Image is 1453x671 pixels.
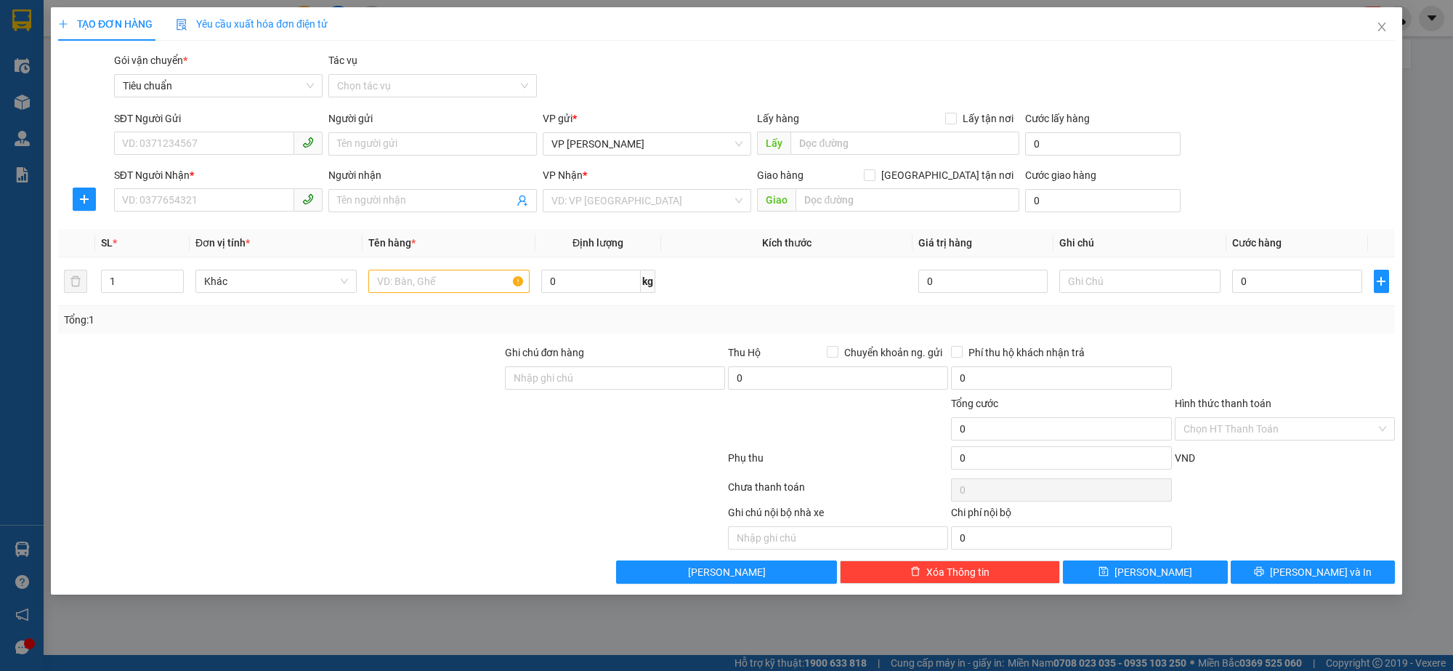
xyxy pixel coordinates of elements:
[757,113,799,124] span: Lấy hàng
[757,132,790,155] span: Lấy
[1063,560,1228,584] button: save[PERSON_NAME]
[1361,7,1402,48] button: Close
[1374,270,1389,293] button: plus
[757,188,796,212] span: Giao
[302,137,314,148] span: phone
[328,167,537,183] div: Người nhận
[114,55,187,66] span: Gói vận chuyển
[58,19,68,29] span: plus
[328,55,357,66] label: Tác vụ
[951,505,1171,526] div: Chi phí nội bộ
[101,237,113,249] span: SL
[543,111,751,126] div: VP gửi
[757,169,804,181] span: Giao hàng
[15,42,155,94] span: Gửi hàng [GEOGRAPHIC_DATA]: Hotline:
[926,564,989,580] span: Xóa Thông tin
[517,195,528,206] span: user-add
[114,111,323,126] div: SĐT Người Gửi
[73,193,95,205] span: plus
[114,167,323,183] div: SĐT Người Nhận
[1025,189,1180,212] input: Cước giao hàng
[1059,270,1221,293] input: Ghi Chú
[22,97,148,136] span: Gửi hàng Hạ Long: Hotline:
[58,18,153,30] span: TẠO ĐƠN HÀNG
[910,566,920,578] span: delete
[688,564,766,580] span: [PERSON_NAME]
[123,75,314,97] span: Tiêu chuẩn
[641,270,655,293] span: kg
[1053,229,1226,257] th: Ghi chú
[875,167,1019,183] span: [GEOGRAPHIC_DATA] tận nơi
[1254,566,1264,578] span: printer
[1231,560,1396,584] button: printer[PERSON_NAME] và In
[790,132,1019,155] input: Dọc đường
[176,19,187,31] img: icon
[505,366,725,390] input: Ghi chú đơn hàng
[543,169,583,181] span: VP Nhận
[838,345,948,361] span: Chuyển khoản ng. gửi
[328,111,537,126] div: Người gửi
[1175,452,1195,464] span: VND
[16,55,155,81] strong: 024 3236 3236 -
[728,505,948,526] div: Ghi chú nội bộ nhà xe
[302,193,314,205] span: phone
[64,312,561,328] div: Tổng: 1
[25,7,146,39] strong: Công ty TNHH Phúc Xuyên
[728,526,948,550] input: Nhập ghi chú
[957,111,1019,126] span: Lấy tận nơi
[840,560,1060,584] button: deleteXóa Thông tin
[1025,132,1180,156] input: Cước lấy hàng
[1232,237,1282,249] span: Cước hàng
[1175,398,1271,409] label: Hình thức thanh toán
[728,347,761,358] span: Thu Hộ
[1270,564,1372,580] span: [PERSON_NAME] và In
[1098,566,1109,578] span: save
[204,270,348,292] span: Khác
[762,237,812,249] span: Kích thước
[1025,169,1096,181] label: Cước giao hàng
[963,345,1090,361] span: Phí thu hộ khách nhận trả
[39,68,154,94] strong: 0888 827 827 - 0848 827 827
[195,237,250,249] span: Đơn vị tính
[951,398,998,409] span: Tổng cước
[551,133,742,155] span: VP Hạ Long
[368,270,530,293] input: VD: Bàn, Ghế
[1375,276,1388,287] span: plus
[918,270,1048,293] input: 0
[73,188,96,211] button: plus
[176,18,328,30] span: Yêu cầu xuất hóa đơn điện tử
[1376,21,1388,33] span: close
[1025,113,1090,124] label: Cước lấy hàng
[726,479,950,505] div: Chưa thanh toán
[616,560,836,584] button: [PERSON_NAME]
[64,270,87,293] button: delete
[1114,564,1192,580] span: [PERSON_NAME]
[505,347,585,358] label: Ghi chú đơn hàng
[796,188,1019,212] input: Dọc đường
[368,237,416,249] span: Tên hàng
[918,237,972,249] span: Giá trị hàng
[726,450,950,475] div: Phụ thu
[572,237,623,249] span: Định lượng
